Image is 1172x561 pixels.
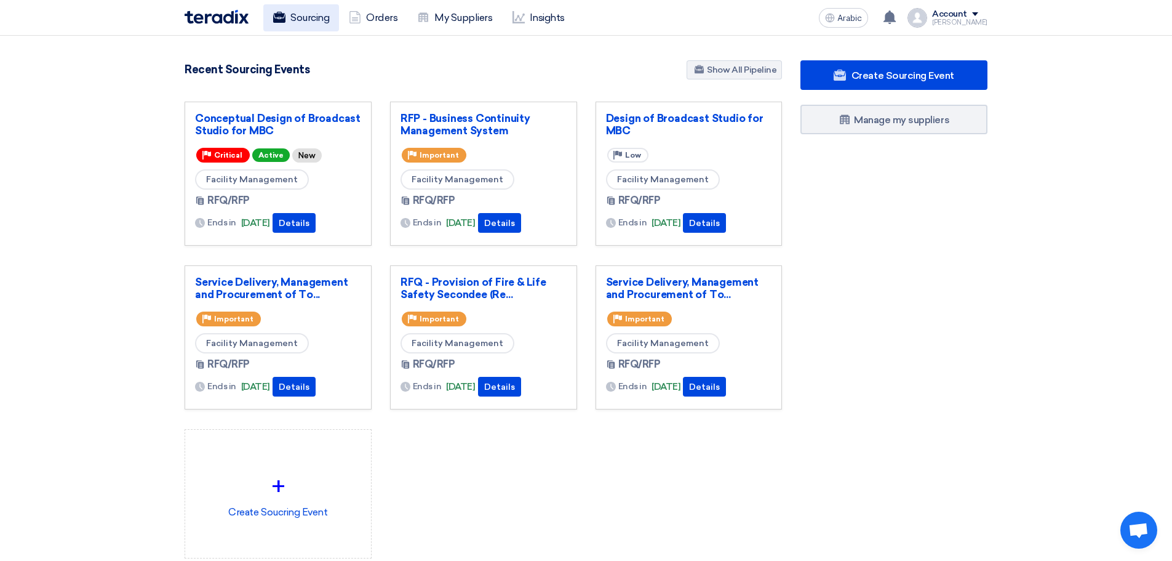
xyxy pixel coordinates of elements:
span: Facility Management [195,169,309,190]
font: Create Sourcing Event [851,70,954,81]
a: Sourcing [263,4,339,31]
a: Service Delivery, Management and Procurement of To... [195,276,361,301]
a: Insights [503,4,575,31]
button: Details [683,377,726,397]
img: Teradix logo [185,10,249,24]
button: Details [273,377,316,397]
font: + [272,472,285,501]
span: Facility Management [606,333,720,353]
span: Important [420,315,459,323]
span: [DATE] [446,380,475,394]
span: Ends in [618,216,647,229]
span: Low [625,151,641,159]
font: Create Soucring Event [228,506,327,518]
a: Conceptual Design of Broadcast Studio for MBC [195,112,361,137]
a: Manage my suppliers [800,105,987,134]
span: Important [214,315,253,323]
div: New [292,148,322,163]
button: Details [273,213,316,233]
span: Ends in [413,380,442,393]
font: Recent Sourcing Events [185,63,309,76]
font: Insights [530,12,565,23]
button: Details [683,213,726,233]
span: Ends in [207,216,236,229]
span: Facility Management [195,333,309,353]
button: Details [478,213,521,233]
a: My Suppliers [407,4,502,31]
font: Orders [366,12,397,23]
span: [DATE] [241,380,270,394]
a: Show All Pipeline [687,60,782,79]
a: Orders [339,4,407,31]
span: [DATE] [652,380,680,394]
span: RFQ/RFP [618,193,661,208]
span: RFQ/RFP [207,193,250,208]
span: [DATE] [446,216,475,230]
font: Account [932,9,967,19]
span: Important [625,315,664,323]
font: Arabic [837,13,862,23]
span: [DATE] [652,216,680,230]
span: [DATE] [241,216,270,230]
font: Show All Pipeline [707,65,776,75]
span: Ends in [207,380,236,393]
button: Details [478,377,521,397]
span: Important [420,151,459,159]
a: Design of Broadcast Studio for MBC [606,112,772,137]
span: Facility Management [401,169,514,190]
font: My Suppliers [434,12,492,23]
span: RFQ/RFP [207,357,250,372]
span: RFQ/RFP [413,357,455,372]
a: Service Delivery, Management and Procurement of To... [606,276,772,301]
img: profile_test.png [907,8,927,28]
a: Open chat [1120,512,1157,549]
span: RFQ/RFP [618,357,661,372]
span: Active [252,148,290,162]
span: Ends in [413,216,442,229]
span: Facility Management [401,333,514,353]
a: RFQ - Provision of Fire & Life Safety Secondee (Re... [401,276,567,301]
font: Sourcing [290,12,329,23]
span: Critical [214,151,242,159]
button: Arabic [819,8,868,28]
a: RFP - Business Continuity Management System [401,112,567,137]
span: Ends in [618,380,647,393]
span: RFQ/RFP [413,193,455,208]
font: [PERSON_NAME] [932,18,987,26]
font: Manage my suppliers [854,114,949,126]
span: Facility Management [606,169,720,190]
